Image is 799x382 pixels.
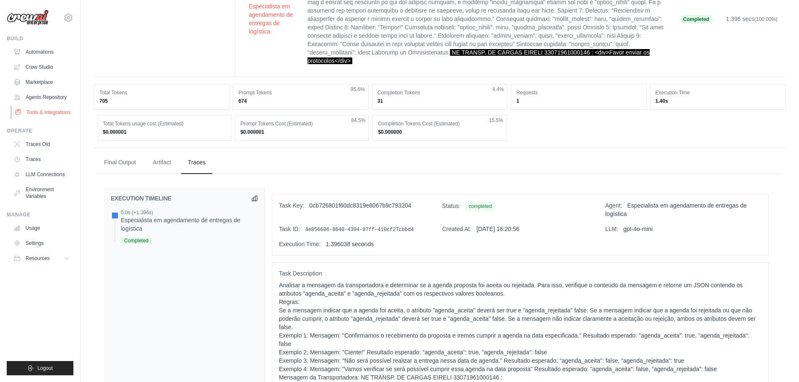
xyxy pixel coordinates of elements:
dt: Completion Tokens [377,89,502,96]
span: Agent: [605,202,622,209]
div: Manage [7,211,73,218]
span: 0cb726801f60dc8319e8067b9c793204 [310,202,411,209]
span: 95.6% [351,86,365,93]
dt: Total Tokens usage cost (Estimated) [103,120,226,127]
span: (100.00%) [755,16,778,22]
a: Agents Repository [10,91,73,104]
span: 1.396038 seconds [326,241,374,247]
span: 15.5% [489,117,503,124]
a: Traces [10,153,73,166]
dd: 31 [377,98,502,104]
dd: $0.000001 [240,129,364,135]
a: Crew Studio [10,60,73,74]
dt: Total Tokens [99,89,224,96]
span: gpt-4o-mini [623,226,653,232]
a: LLM Connections [10,168,73,181]
button: Resources [10,252,73,265]
p: Analisar a mensagem da transportadora e determinar se a agenda proposta foi aceita ou rejeitada. ... [279,281,762,382]
span: LLM: [605,226,618,232]
h2: EXECUTION TIMELINE [111,194,172,203]
dd: 1 [516,98,641,104]
button: Traces [181,151,212,174]
a: Settings [10,236,73,250]
dt: Prompt Tokens [238,89,363,96]
a: Environment Variables [10,183,73,203]
div: Widget de chat [757,342,799,382]
div: 0.0s (+1.396s) [121,209,258,216]
dd: 705 [99,98,224,104]
span: completed [465,201,495,211]
div: Especialista em agendamento de entregas de logística [121,216,258,233]
button: Final Output [97,151,143,174]
dt: Requests [516,89,641,96]
button: Artifact [146,151,178,174]
dt: Execution Time [656,89,780,96]
span: 4.4% [492,86,504,93]
span: Task ID: [279,226,300,232]
dd: 1.40s [656,98,780,104]
span: Especialista em agendamento de entregas de logística [605,202,747,217]
div: Build [7,35,73,42]
span: 4e856606-8640-4394-87ff-410cf27cbbd4 [305,227,414,233]
iframe: Chat Widget [757,342,799,382]
dd: $0.000000 [378,129,501,135]
dd: $0.000001 [103,129,226,135]
span: Resources [26,255,49,262]
span: Completed [680,15,713,23]
a: Marketplace [10,75,73,89]
button: Especialista em agendamento de entregas de logística [249,2,294,36]
dd: 674 [238,98,363,104]
span: Created At: [442,226,471,232]
span: Status: [442,203,461,209]
span: Task Description [279,269,762,278]
span: Logout [37,365,53,372]
span: Task Key: [279,202,305,209]
dt: Prompt Tokens Cost (Estimated) [240,120,364,127]
button: Logout [7,361,73,375]
dt: Completion Tokens Cost (Estimated) [378,120,501,127]
a: Tools & Integrations [11,106,74,119]
img: Logo [7,10,49,26]
a: Usage [10,221,73,235]
a: Automations [10,45,73,59]
span: Execution Time: [279,241,321,247]
div: Operate [7,127,73,134]
span: NE TRANSP. DE CARGAS EIRELI 33071961000146 : <div>Favor enviar os protocolos</div> [307,49,650,64]
a: Traces Old [10,138,73,151]
span: 84.5% [351,117,365,124]
span: Completed [121,238,152,244]
span: [DATE] 16:20:56 [476,226,519,232]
